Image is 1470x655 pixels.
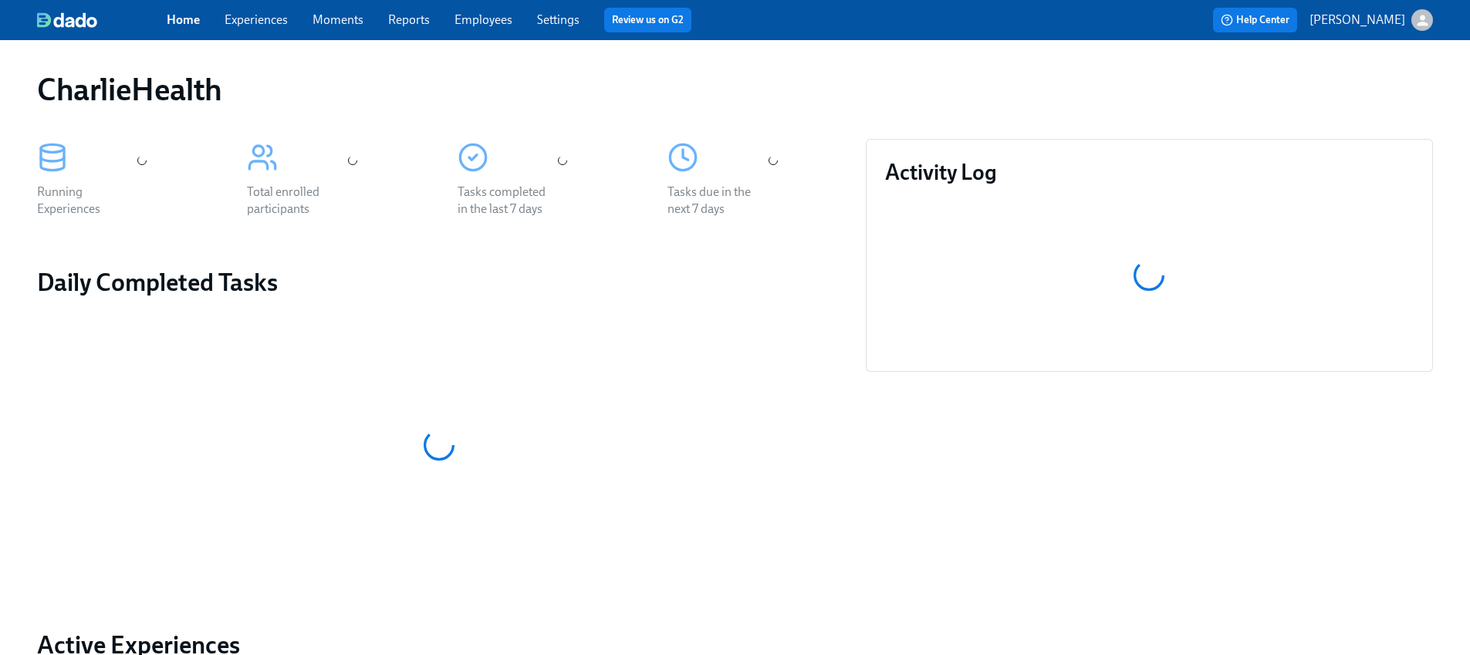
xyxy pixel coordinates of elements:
a: Review us on G2 [612,12,684,28]
h1: CharlieHealth [37,71,222,108]
button: [PERSON_NAME] [1309,9,1433,31]
a: Experiences [225,12,288,27]
div: Total enrolled participants [247,184,346,218]
a: Home [167,12,200,27]
h2: Daily Completed Tasks [37,267,841,298]
button: Review us on G2 [604,8,691,32]
img: dado [37,12,97,28]
span: Help Center [1221,12,1289,28]
div: Tasks due in the next 7 days [667,184,766,218]
p: [PERSON_NAME] [1309,12,1405,29]
a: Settings [537,12,580,27]
a: dado [37,12,167,28]
a: Employees [455,12,512,27]
div: Tasks completed in the last 7 days [458,184,556,218]
a: Reports [388,12,430,27]
div: Running Experiences [37,184,136,218]
h3: Activity Log [885,158,1414,186]
a: Moments [313,12,363,27]
button: Help Center [1213,8,1297,32]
